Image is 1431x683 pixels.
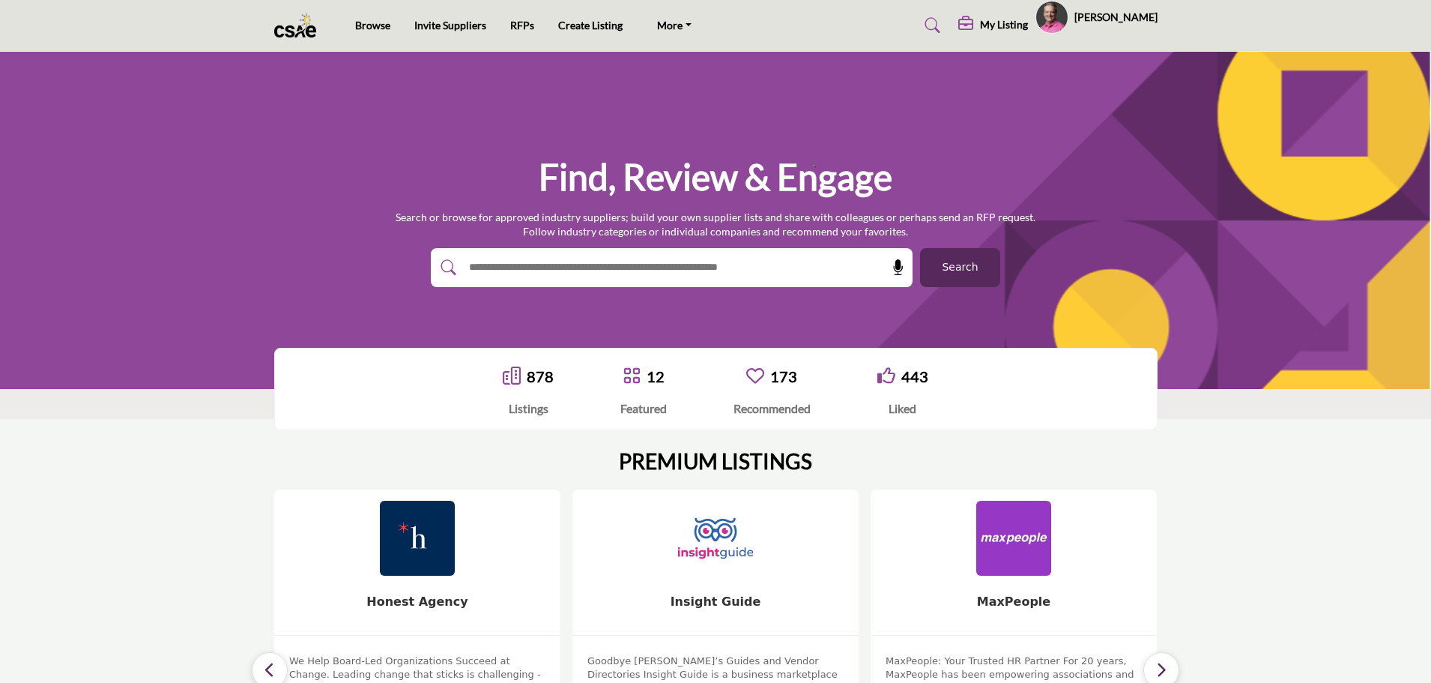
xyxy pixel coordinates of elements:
a: Go to Featured [623,367,641,387]
a: Go to Recommended [746,367,764,387]
h5: My Listing [980,18,1028,31]
div: Liked [877,400,928,418]
i: Go to Liked [877,367,895,385]
h1: Find, Review & Engage [539,154,892,200]
img: Insight Guide [678,501,753,576]
a: 12 [647,367,665,385]
a: MaxPeople [977,595,1050,609]
a: RFPs [510,19,534,31]
a: Create Listing [558,19,623,31]
div: My Listing [958,16,1028,34]
button: Show hide supplier dropdown [1035,1,1068,34]
img: MaxPeople [976,501,1051,576]
img: Site Logo [274,13,324,37]
a: 443 [901,367,928,385]
a: Browse [355,19,390,31]
a: Honest Agency [366,595,468,609]
a: 173 [770,367,797,385]
img: Honest Agency [380,501,455,576]
p: Search or browse for approved industry suppliers; build your own supplier lists and share with co... [396,210,1035,239]
a: Insight Guide [671,595,761,609]
a: Invite Suppliers [414,19,486,31]
a: 878 [527,367,554,385]
a: Search [910,13,950,37]
span: Search [942,259,978,275]
div: Featured [620,400,667,418]
div: Listings [503,400,554,418]
a: More [647,15,702,36]
button: Search [920,248,1000,287]
h2: PREMIUM LISTINGS [619,449,812,475]
div: Recommended [733,400,811,418]
h5: [PERSON_NAME] [1074,10,1158,25]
